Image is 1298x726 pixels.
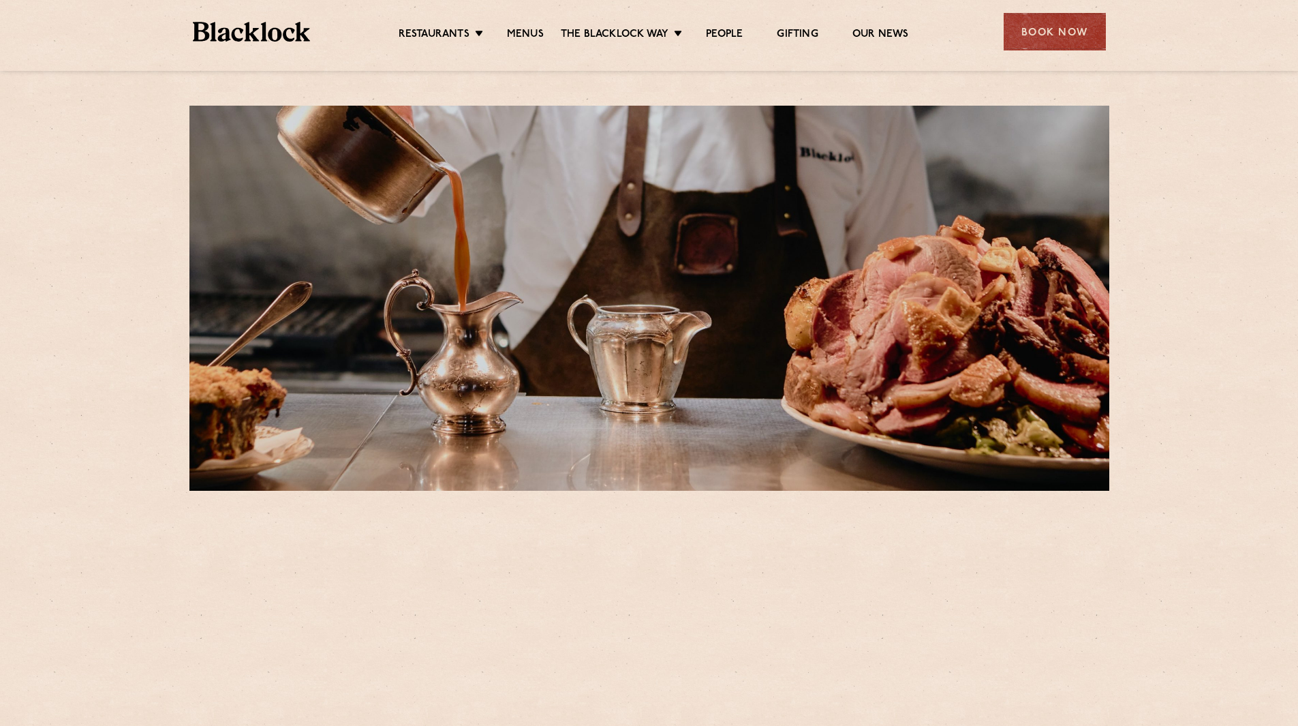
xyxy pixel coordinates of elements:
[777,28,818,43] a: Gifting
[1004,13,1106,50] div: Book Now
[507,28,544,43] a: Menus
[706,28,743,43] a: People
[852,28,909,43] a: Our News
[193,22,311,42] img: BL_Textured_Logo-footer-cropped.svg
[399,28,469,43] a: Restaurants
[561,28,668,43] a: The Blacklock Way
